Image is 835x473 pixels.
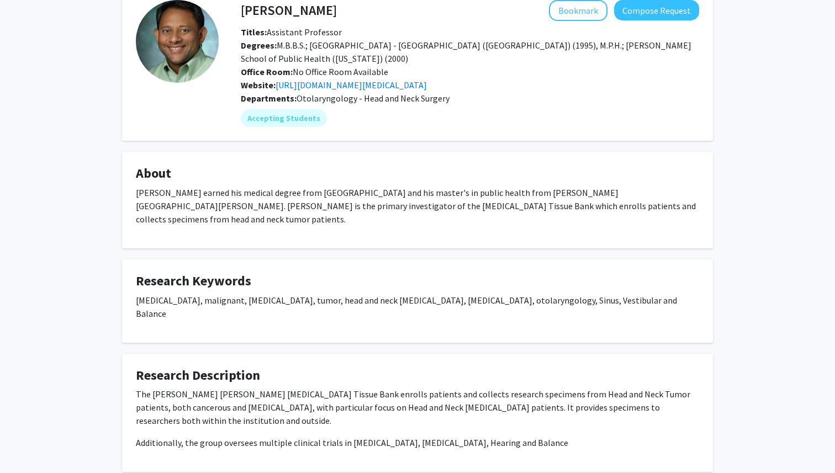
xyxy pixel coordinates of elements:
[241,40,277,51] b: Degrees:
[136,294,699,320] p: [MEDICAL_DATA], malignant, [MEDICAL_DATA], tumor, head and neck [MEDICAL_DATA], [MEDICAL_DATA], o...
[136,436,699,449] p: Additionally, the group oversees multiple clinical trials in [MEDICAL_DATA], [MEDICAL_DATA], Hear...
[136,273,699,289] h4: Research Keywords
[136,387,699,427] p: The [PERSON_NAME] [PERSON_NAME] [MEDICAL_DATA] Tissue Bank enrolls patients and collects research...
[241,93,297,104] b: Departments:
[241,26,267,38] b: Titles:
[297,93,450,104] span: Otolaryngology - Head and Neck Surgery
[241,40,691,64] span: M.B.B.S.; [GEOGRAPHIC_DATA] - [GEOGRAPHIC_DATA] ([GEOGRAPHIC_DATA]) (1995), M.P.H.; [PERSON_NAME]...
[241,66,388,77] span: No Office Room Available
[241,26,342,38] span: Assistant Professor
[8,423,47,465] iframe: Chat
[241,79,276,91] b: Website:
[136,186,699,226] p: [PERSON_NAME] earned his medical degree from [GEOGRAPHIC_DATA] and his master's in public health ...
[276,79,427,91] a: Opens in a new tab
[241,109,327,127] mat-chip: Accepting Students
[241,66,293,77] b: Office Room:
[136,368,699,384] h4: Research Description
[136,166,699,182] h4: About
